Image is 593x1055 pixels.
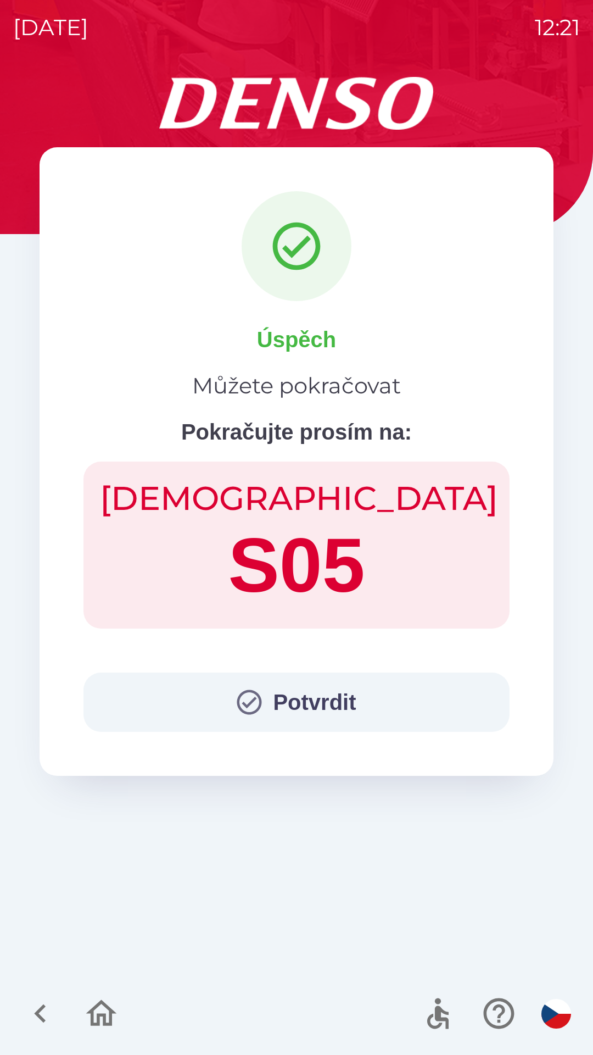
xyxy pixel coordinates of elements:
p: Pokračujte prosím na: [181,415,412,448]
h2: [DEMOGRAPHIC_DATA] [100,478,493,519]
p: Můžete pokračovat [192,369,401,402]
button: Potvrdit [83,673,510,732]
h1: S05 [100,519,493,612]
p: Úspěch [257,323,337,356]
img: Logo [40,77,553,130]
p: 12:21 [535,11,580,44]
p: [DATE] [13,11,88,44]
img: cs flag [541,999,571,1029]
